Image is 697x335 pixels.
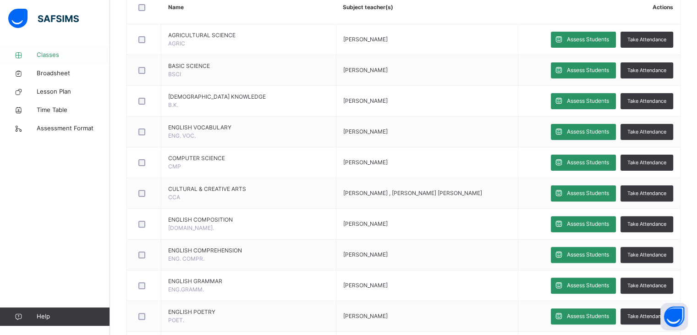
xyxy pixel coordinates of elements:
span: [PERSON_NAME] , [PERSON_NAME] [PERSON_NAME] [343,190,482,196]
span: CULTURAL & CREATIVE ARTS [168,185,329,193]
span: Take Attendance [627,67,666,74]
span: BASIC SCIENCE [168,62,329,70]
span: COMPUTER SCIENCE [168,154,329,162]
span: Time Table [37,106,110,115]
span: ENG. VOC. [168,132,196,139]
span: Assess Students [567,35,609,44]
span: Take Attendance [627,97,666,105]
span: POET. [168,317,184,324]
span: [PERSON_NAME] [343,159,388,166]
span: Assess Students [567,220,609,228]
span: ENGLISH POETRY [168,308,329,316]
span: ENGLISH VOCABULARY [168,123,329,132]
span: CCA [168,194,180,201]
span: Take Attendance [627,36,666,44]
span: Take Attendance [627,128,666,136]
span: Classes [37,50,110,60]
span: Take Attendance [627,159,666,167]
span: Assess Students [567,251,609,259]
span: Broadsheet [37,69,110,78]
span: Assessment Format [37,124,110,133]
span: CMP [168,163,181,170]
span: Assess Students [567,281,609,290]
span: [PERSON_NAME] [343,251,388,258]
span: ENGLISH COMPOSITION [168,216,329,224]
button: Open asap [660,303,688,330]
span: Assess Students [567,158,609,167]
span: ENG. COMPR. [168,255,204,262]
span: Assess Students [567,128,609,136]
span: B.K. [168,101,178,108]
span: Assess Students [567,189,609,197]
span: [DOMAIN_NAME]. [168,224,214,231]
span: [DEMOGRAPHIC_DATA] KNOWLEDGE [168,93,329,101]
span: [PERSON_NAME] [343,128,388,135]
span: [PERSON_NAME] [343,97,388,104]
span: AGRICULTURAL SCIENCE [168,31,329,39]
span: Help [37,312,110,321]
span: Take Attendance [627,220,666,228]
span: BSCI [168,71,181,78]
span: ENGLISH COMPREHENSION [168,246,329,255]
span: [PERSON_NAME] [343,220,388,227]
span: Lesson Plan [37,87,110,96]
span: [PERSON_NAME] [343,67,388,73]
span: [PERSON_NAME] [343,282,388,289]
span: [PERSON_NAME] [343,36,388,43]
span: Take Attendance [627,251,666,259]
span: Take Attendance [627,313,666,320]
span: AGRIC [168,40,185,47]
span: [PERSON_NAME] [343,313,388,319]
span: ENG.GRAMM. [168,286,204,293]
span: Take Attendance [627,190,666,197]
span: ENGLISH GRAMMAR [168,277,329,285]
span: Assess Students [567,66,609,74]
span: Take Attendance [627,282,666,290]
img: safsims [8,9,79,28]
span: Assess Students [567,97,609,105]
span: Assess Students [567,312,609,320]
